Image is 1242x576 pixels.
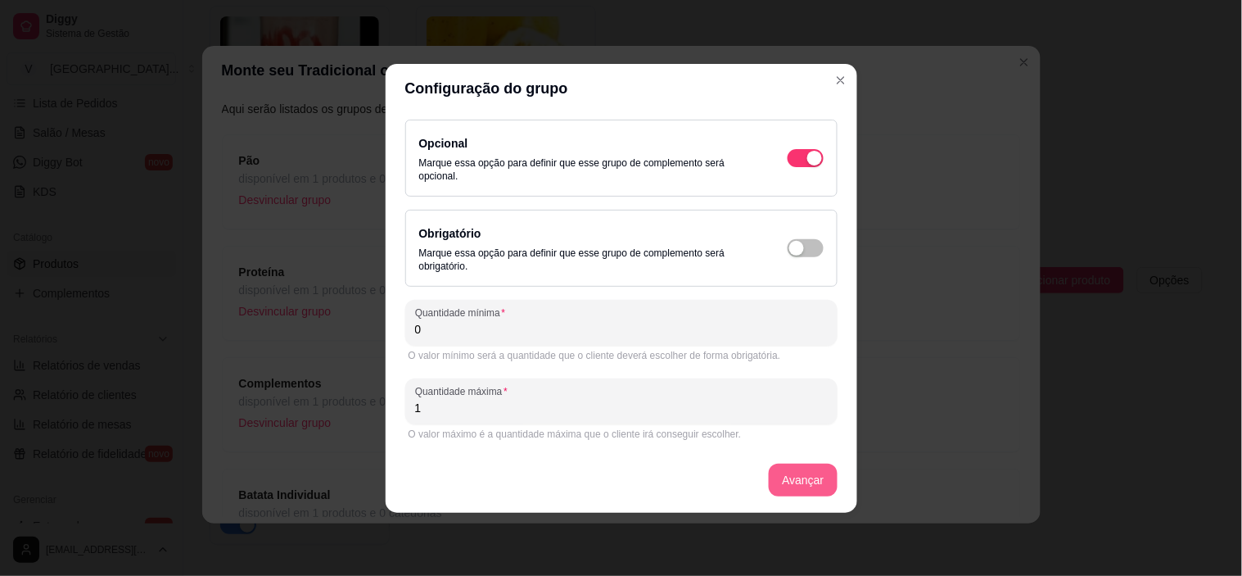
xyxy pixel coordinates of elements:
[419,227,481,240] label: Obrigatório
[415,400,828,416] input: Quantidade máxima
[415,384,513,398] label: Quantidade máxima
[386,64,857,113] header: Configuração do grupo
[828,67,854,93] button: Close
[415,306,511,320] label: Quantidade mínima
[415,321,828,338] input: Quantidade mínima
[419,137,468,150] label: Opcional
[409,349,834,362] div: O valor mínimo será a quantidade que o cliente deverá escolher de forma obrigatória.
[769,464,837,497] button: Avançar
[419,247,755,273] p: Marque essa opção para definir que esse grupo de complemento será obrigatório.
[419,156,755,183] p: Marque essa opção para definir que esse grupo de complemento será opcional.
[409,428,834,441] div: O valor máximo é a quantidade máxima que o cliente irá conseguir escolher.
